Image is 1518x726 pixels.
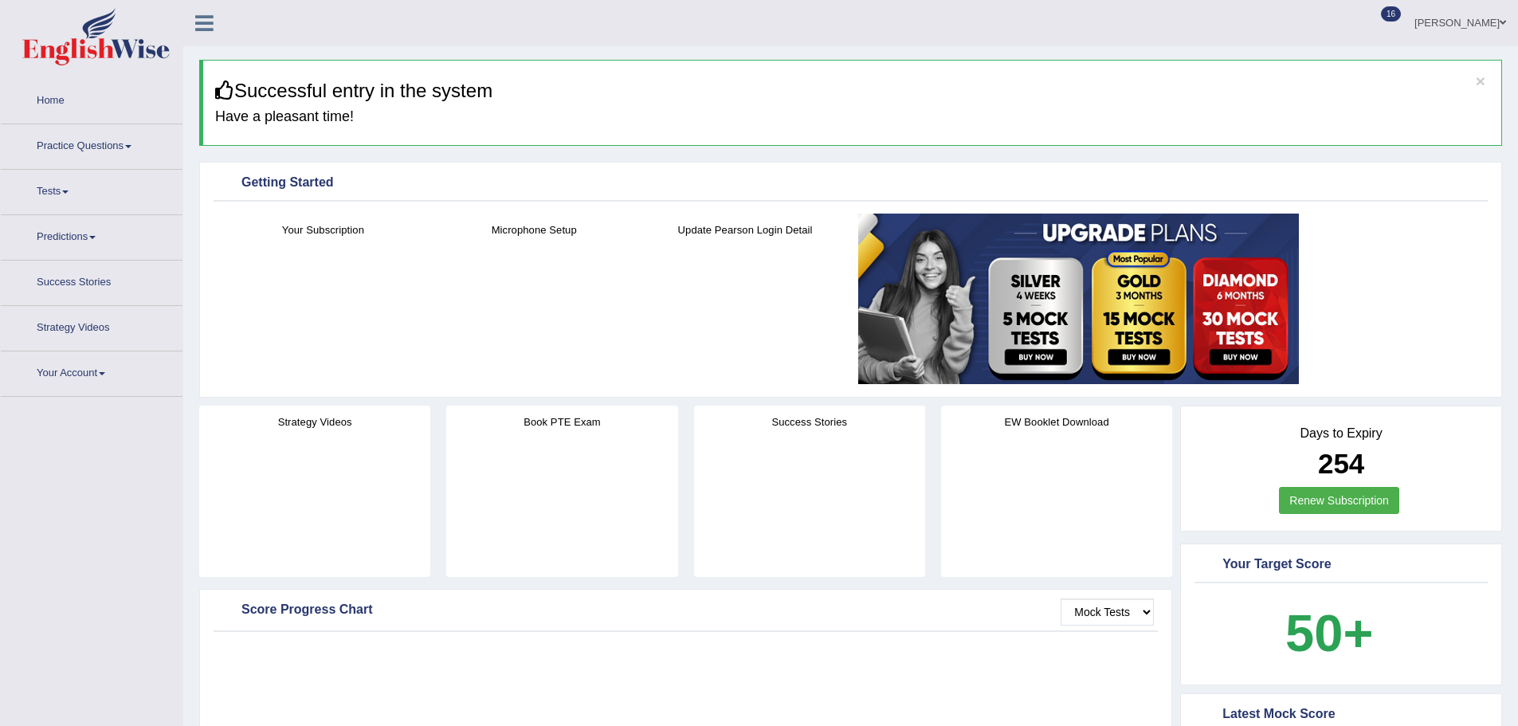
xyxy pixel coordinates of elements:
[1476,73,1485,89] button: ×
[1,79,182,119] a: Home
[218,598,1154,622] div: Score Progress Chart
[1198,426,1484,441] h4: Days to Expiry
[215,80,1489,101] h3: Successful entry in the system
[1,170,182,210] a: Tests
[226,222,421,238] h4: Your Subscription
[199,414,430,430] h4: Strategy Videos
[941,414,1172,430] h4: EW Booklet Download
[694,414,925,430] h4: Success Stories
[1318,448,1364,479] b: 254
[1,215,182,255] a: Predictions
[1,306,182,346] a: Strategy Videos
[1279,487,1399,514] a: Renew Subscription
[858,214,1299,384] img: small5.jpg
[218,171,1484,195] div: Getting Started
[648,222,843,238] h4: Update Pearson Login Detail
[1,261,182,300] a: Success Stories
[1,124,182,164] a: Practice Questions
[1,351,182,391] a: Your Account
[1285,604,1373,662] b: 50+
[437,222,632,238] h4: Microphone Setup
[215,109,1489,125] h4: Have a pleasant time!
[1198,553,1484,577] div: Your Target Score
[1381,6,1401,22] span: 16
[446,414,677,430] h4: Book PTE Exam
